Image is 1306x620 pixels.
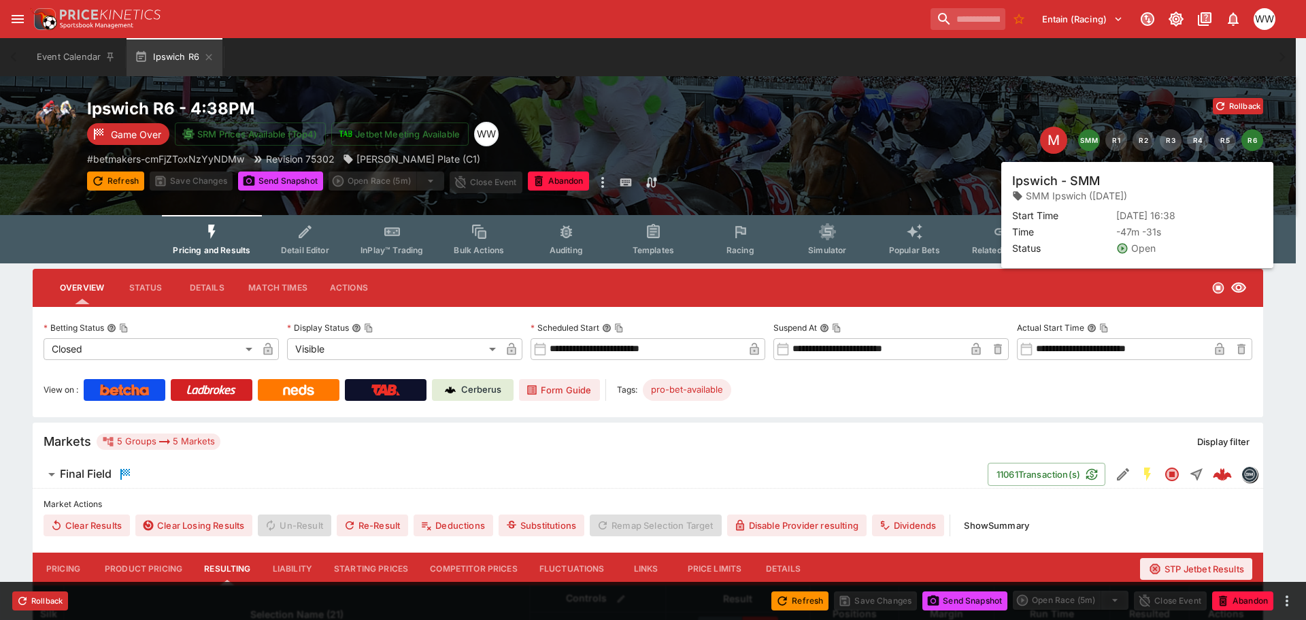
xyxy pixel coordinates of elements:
button: R6 [1241,129,1263,151]
button: William Wallace [1250,4,1279,34]
div: split button [329,172,444,191]
img: TabNZ [371,385,400,395]
button: Match Times [237,272,318,304]
p: Override [1151,176,1186,190]
span: pro-bet-available [643,383,731,397]
button: open drawer [5,7,30,31]
button: Copy To Clipboard [614,323,624,333]
p: [PERSON_NAME] Plate (C1) [356,152,480,166]
button: Overview [49,272,115,304]
span: Popular Bets [889,245,940,255]
span: Simulator [808,245,846,255]
button: Copy To Clipboard [1099,323,1109,333]
div: William Wallace [474,122,499,146]
img: logo-cerberus--red.svg [1213,465,1232,484]
button: SRM Prices Available (Top4) [175,123,326,146]
img: betmakers [1242,467,1257,482]
img: Betcha [100,385,149,395]
button: Refresh [87,172,144,191]
button: R3 [1160,129,1182,151]
button: more [595,172,611,193]
button: Details [176,272,237,304]
button: Straight [1184,462,1209,487]
div: 5 Groups 5 Markets [102,434,215,450]
img: jetbet-logo.svg [339,127,352,141]
button: R4 [1187,129,1209,151]
img: Neds [283,385,314,395]
div: b2cebb3d-b16c-4b14-af86-37c1758d3bd5 [1213,465,1232,484]
label: Tags: [617,379,637,401]
button: No Bookmarks [1008,8,1030,30]
span: Detail Editor [281,245,329,255]
span: Auditing [550,245,583,255]
button: Dividends [872,515,944,536]
div: Event type filters [162,215,1133,263]
button: Status [115,272,176,304]
span: Mark an event as closed and abandoned. [528,174,589,187]
button: STP Jetbet Results [1140,558,1252,580]
div: Edit Meeting [1040,127,1067,154]
span: Bulk Actions [454,245,504,255]
button: Notifications [1221,7,1245,31]
img: Ladbrokes [186,385,236,395]
button: Ipswich R6 [127,38,222,76]
span: Un-Result [258,515,331,536]
div: William Wallace [1254,8,1275,30]
button: Clear Results [44,515,130,536]
svg: Visible [1230,280,1247,296]
button: SMM [1078,129,1100,151]
button: Abandon [528,172,589,191]
button: Fluctuations [529,553,616,585]
svg: Closed [1164,466,1180,483]
button: SGM Enabled [1135,462,1160,487]
p: Betting Status [44,322,104,333]
div: split button [1013,591,1128,610]
input: search [931,8,1005,30]
div: betmakers [1241,466,1258,483]
button: Disable Provider resulting [727,515,867,536]
h2: Copy To Clipboard [87,98,675,119]
h6: Final Field [60,467,112,481]
div: Start From [1064,172,1263,193]
img: PriceKinetics [60,10,161,20]
button: Pricing [33,553,94,585]
img: PriceKinetics Logo [30,5,57,33]
p: Auto-Save [1214,176,1257,190]
button: Price Limits [677,553,753,585]
nav: pagination navigation [1078,129,1263,151]
button: Select Tenant [1034,8,1131,30]
button: Abandon [1212,591,1273,610]
button: R2 [1133,129,1154,151]
h5: Markets [44,434,91,449]
div: Gordon's Gin Plate (C1) [343,152,480,166]
div: Betting Target: cerberus [643,379,731,401]
span: System Controls [1056,245,1122,255]
button: Actions [318,272,380,304]
button: Event Calendar [29,38,124,76]
button: Rollback [12,591,68,610]
div: Visible [287,338,501,360]
button: Deductions [414,515,493,536]
button: Substitutions [499,515,584,536]
button: Toggle light/dark mode [1164,7,1188,31]
button: Details [752,553,814,585]
button: Competitor Prices [419,553,529,585]
button: R1 [1105,129,1127,151]
label: Market Actions [44,494,1252,515]
span: Racing [726,245,754,255]
button: Send Snapshot [238,172,323,191]
button: Rollback [1213,98,1263,114]
button: 11061Transaction(s) [988,463,1105,486]
span: Templates [633,245,674,255]
button: Closed [1160,462,1184,487]
button: Liability [262,553,323,585]
button: Jetbet Meeting Available [331,123,469,146]
a: b2cebb3d-b16c-4b14-af86-37c1758d3bd5 [1209,461,1236,488]
button: ShowSummary [956,515,1037,536]
p: Suspend At [773,322,817,333]
button: Documentation [1192,7,1217,31]
img: Cerberus [445,385,456,395]
p: Revision 75302 [266,152,335,166]
button: Re-Result [337,515,408,536]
